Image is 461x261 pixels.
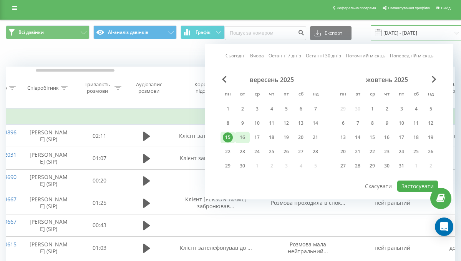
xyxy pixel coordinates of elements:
div: пн 20 жовт 2025 р. [336,146,350,157]
div: пт 19 вер 2025 р. [279,132,294,143]
abbr: вівторок [237,89,248,100]
div: 5 [281,104,291,114]
button: Скасувати [361,181,396,192]
div: 29 [367,161,377,171]
div: 23 [382,147,392,157]
div: вт 14 жовт 2025 р. [350,132,365,143]
span: Графік [196,30,211,35]
div: 16 [237,132,247,142]
div: Співробітник [27,85,59,91]
abbr: вівторок [352,89,363,100]
div: 24 [252,147,262,157]
div: вт 23 вер 2025 р. [235,146,250,157]
span: Налаштування профілю [388,6,430,10]
a: Сьогодні [226,52,245,59]
div: чт 16 жовт 2025 р. [380,132,394,143]
div: 26 [281,147,291,157]
div: пт 31 жовт 2025 р. [394,160,409,172]
div: 24 [396,147,406,157]
div: 22 [367,147,377,157]
td: нейтральний [354,237,431,259]
div: Тривалість розмови [82,81,113,94]
div: 15 [223,132,233,142]
div: 10 [252,118,262,128]
div: нд 14 вер 2025 р. [308,117,323,129]
a: Останні 7 днів [269,52,301,59]
td: [PERSON_NAME] (SIP) [22,214,76,236]
button: Застосувати [397,181,438,192]
td: [PERSON_NAME] (SIP) [22,147,76,169]
div: 2 [382,104,392,114]
button: AI-аналіз дзвінків [93,25,177,39]
div: 21 [310,132,320,142]
div: ср 1 жовт 2025 р. [365,103,380,115]
button: Всі дзвінки [6,25,90,39]
div: вт 16 вер 2025 р. [235,132,250,143]
abbr: п’ятниця [396,89,407,100]
div: 4 [267,104,277,114]
div: пн 1 вер 2025 р. [221,103,235,115]
div: пн 27 жовт 2025 р. [336,160,350,172]
span: Розмова мала нейтральний... [288,241,328,255]
div: пт 3 жовт 2025 р. [394,103,409,115]
div: чт 9 жовт 2025 р. [380,117,394,129]
abbr: неділя [310,89,321,100]
div: сб 11 жовт 2025 р. [409,117,423,129]
div: 9 [382,118,392,128]
div: чт 30 жовт 2025 р. [380,160,394,172]
span: Previous Month [222,76,227,83]
abbr: п’ятниця [280,89,292,100]
div: пн 8 вер 2025 р. [221,117,235,129]
td: [PERSON_NAME] (SIP) [22,169,76,192]
input: Пошук за номером [225,26,306,40]
abbr: середа [366,89,378,100]
div: сб 13 вер 2025 р. [294,117,308,129]
span: Клієнт запитав про досту... [180,154,252,162]
div: пт 12 вер 2025 р. [279,117,294,129]
div: 13 [296,118,306,128]
div: 7 [353,118,363,128]
div: 15 [367,132,377,142]
abbr: субота [410,89,422,100]
div: 18 [267,132,277,142]
div: нд 7 вер 2025 р. [308,103,323,115]
div: 28 [310,147,320,157]
abbr: середа [251,89,263,100]
td: 01:25 [76,192,124,214]
div: ср 22 жовт 2025 р. [365,146,380,157]
div: 2 [237,104,247,114]
button: Експорт [310,26,352,40]
div: 12 [281,118,291,128]
div: сб 4 жовт 2025 р. [409,103,423,115]
div: пт 10 жовт 2025 р. [394,117,409,129]
div: 13 [338,132,348,142]
div: чт 18 вер 2025 р. [264,132,279,143]
div: 23 [237,147,247,157]
div: 29 [223,161,233,171]
div: 31 [396,161,406,171]
div: 14 [310,118,320,128]
div: 10 [396,118,406,128]
div: вересень 2025 [221,76,323,84]
div: сб 18 жовт 2025 р. [409,132,423,143]
div: пн 22 вер 2025 р. [221,146,235,157]
div: вт 9 вер 2025 р. [235,117,250,129]
div: вт 28 жовт 2025 р. [350,160,365,172]
div: 5 [426,104,436,114]
div: нд 21 вер 2025 р. [308,132,323,143]
div: 1 [367,104,377,114]
abbr: понеділок [337,89,349,100]
div: сб 20 вер 2025 р. [294,132,308,143]
div: нд 28 вер 2025 р. [308,146,323,157]
abbr: субота [295,89,307,100]
div: чт 25 вер 2025 р. [264,146,279,157]
div: 11 [411,118,421,128]
div: 27 [296,147,306,157]
div: 14 [353,132,363,142]
td: 01:03 [76,237,124,259]
div: 8 [367,118,377,128]
div: 12 [426,118,436,128]
div: нд 12 жовт 2025 р. [423,117,438,129]
div: чт 4 вер 2025 р. [264,103,279,115]
a: Попередній місяць [390,52,433,59]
